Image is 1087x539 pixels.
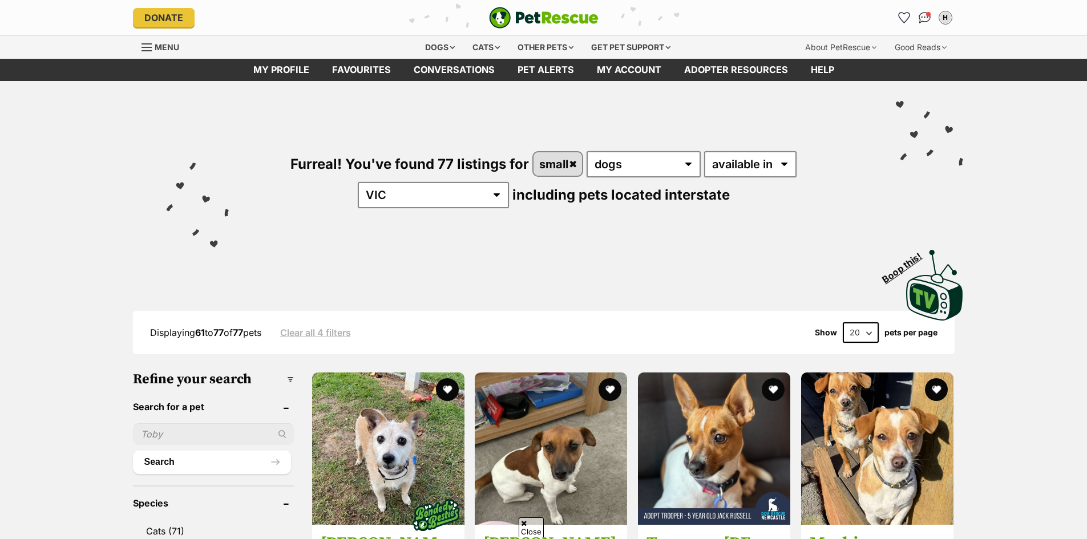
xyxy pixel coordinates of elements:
span: including pets located interstate [512,187,730,203]
div: Dogs [417,36,463,59]
span: Menu [155,42,179,52]
img: Odie - Jack Russell Terrier Dog [475,372,627,525]
div: Other pets [510,36,581,59]
header: Search for a pet [133,402,294,412]
ul: Account quick links [895,9,955,27]
div: Get pet support [583,36,678,59]
span: Close [519,517,544,537]
a: Favourites [895,9,914,27]
a: conversations [402,59,506,81]
a: Favourites [321,59,402,81]
a: Adopter resources [673,59,799,81]
a: Pet alerts [506,59,585,81]
img: chat-41dd97257d64d25036548639549fe6c8038ab92f7586957e7f3b1b290dea8141.svg [919,12,931,23]
button: Search [133,451,291,473]
label: pets per page [884,328,938,337]
header: Species [133,498,294,508]
img: Barney and Bruzier - Jack Russell Terrier x Chihuahua Dog [312,372,464,525]
span: Displaying to of pets [150,327,261,338]
a: Conversations [916,9,934,27]
a: Boop this! [906,240,963,323]
img: logo-e224e6f780fb5917bec1dbf3a21bbac754714ae5b6737aabdf751b685950b380.svg [489,7,599,29]
a: My profile [242,59,321,81]
a: small [534,152,582,176]
a: My account [585,59,673,81]
button: favourite [435,378,458,401]
strong: 77 [233,327,243,338]
img: Trooper - 5 Year Old Jack Russell - Jack Russell Terrier Dog [638,372,790,525]
button: favourite [925,378,948,401]
button: favourite [762,378,785,401]
span: Boop this! [880,244,932,285]
a: PetRescue [489,7,599,29]
span: Show [815,328,837,337]
button: My account [936,9,955,27]
a: Clear all 4 filters [280,327,351,338]
strong: 77 [213,327,224,338]
div: Cats [464,36,508,59]
span: Furreal! You've found 77 listings for [290,156,529,172]
a: Donate [133,8,195,27]
img: PetRescue TV logo [906,250,963,321]
div: About PetRescue [797,36,884,59]
h3: Refine your search [133,371,294,387]
button: favourite [599,378,621,401]
a: Menu [142,36,187,56]
strong: 61 [195,327,205,338]
div: H [940,12,951,23]
a: Help [799,59,846,81]
div: Good Reads [887,36,955,59]
input: Toby [133,423,294,445]
img: Mochi - Jack Russell Terrier x Fox Terrier (Smooth) Dog [801,372,953,525]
